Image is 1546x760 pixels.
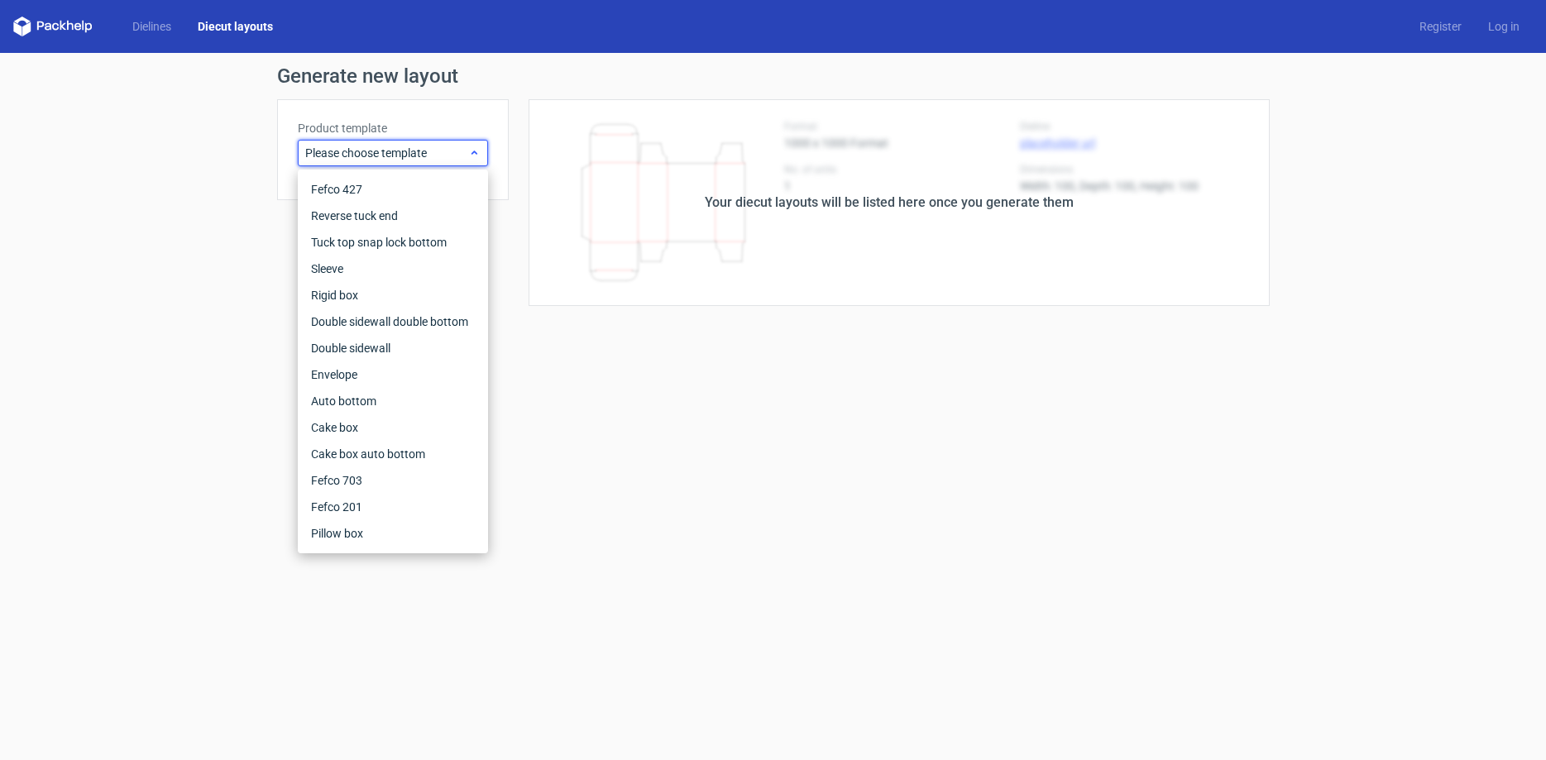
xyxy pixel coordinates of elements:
[304,441,481,467] div: Cake box auto bottom
[304,229,481,256] div: Tuck top snap lock bottom
[304,335,481,361] div: Double sidewall
[298,120,488,136] label: Product template
[304,203,481,229] div: Reverse tuck end
[304,388,481,414] div: Auto bottom
[304,494,481,520] div: Fefco 201
[304,176,481,203] div: Fefco 427
[184,18,286,35] a: Diecut layouts
[304,256,481,282] div: Sleeve
[1475,18,1533,35] a: Log in
[277,66,1270,86] h1: Generate new layout
[304,308,481,335] div: Double sidewall double bottom
[119,18,184,35] a: Dielines
[304,520,481,547] div: Pillow box
[304,282,481,308] div: Rigid box
[305,145,468,161] span: Please choose template
[1406,18,1475,35] a: Register
[705,193,1074,213] div: Your diecut layouts will be listed here once you generate them
[304,467,481,494] div: Fefco 703
[304,414,481,441] div: Cake box
[304,361,481,388] div: Envelope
